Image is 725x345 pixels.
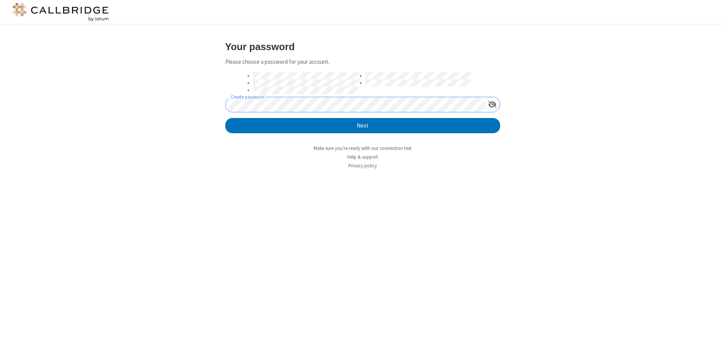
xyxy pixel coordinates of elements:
img: logo@2x.png [11,3,110,21]
input: Create password [226,97,485,112]
p: Please choose a password for your account. [225,58,500,66]
a: Privacy policy [348,162,377,169]
div: Show password [485,97,500,111]
a: Help & support [347,154,378,160]
h3: Your password [225,41,500,52]
a: Make sure you're ready with our connection test [314,145,411,151]
button: Next [225,118,500,133]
